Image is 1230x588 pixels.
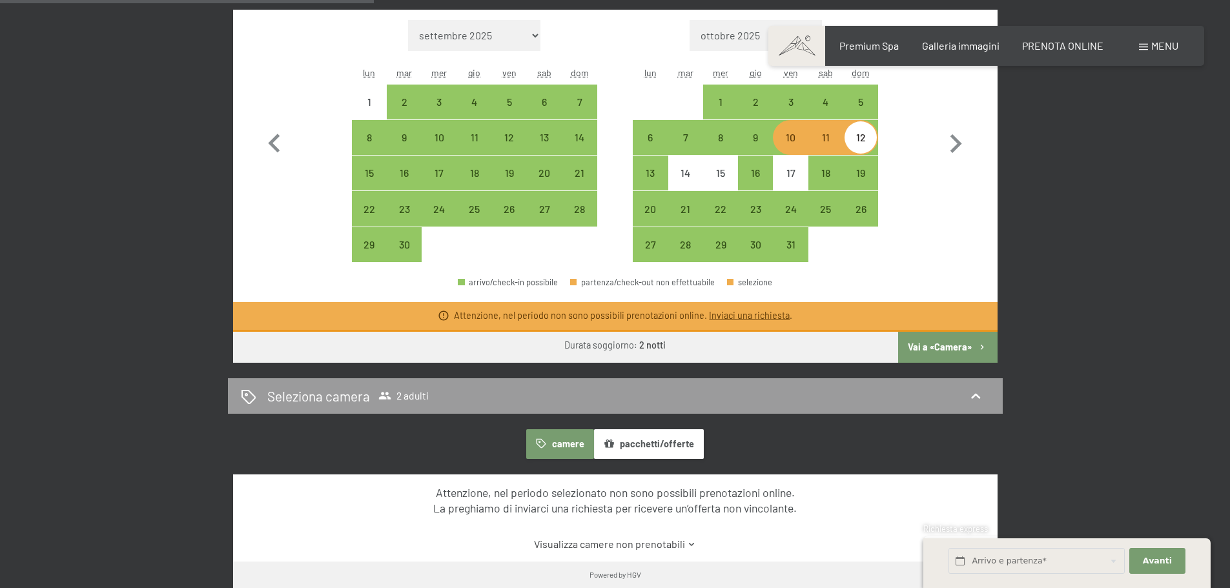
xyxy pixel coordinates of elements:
div: arrivo/check-in possibile [703,85,738,119]
span: Menu [1151,39,1178,52]
div: arrivo/check-in possibile [492,191,527,226]
div: arrivo/check-in possibile [562,120,597,155]
div: 16 [739,168,772,200]
div: Wed Sep 24 2025 [422,191,456,226]
div: 18 [810,168,842,200]
abbr: mercoledì [431,67,447,78]
div: arrivo/check-in possibile [738,120,773,155]
div: Durata soggiorno: [564,339,666,352]
div: arrivo/check-in possibile [387,85,422,119]
div: Sun Oct 12 2025 [843,120,878,155]
div: arrivo/check-in possibile [422,156,456,190]
div: Thu Oct 30 2025 [738,227,773,262]
div: arrivo/check-in non effettuabile [703,156,738,190]
div: arrivo/check-in possibile [422,120,456,155]
div: Mon Sep 01 2025 [352,85,387,119]
div: Thu Sep 04 2025 [457,85,492,119]
div: arrivo/check-in possibile [843,191,878,226]
div: 14 [670,168,702,200]
div: arrivo/check-in possibile [457,156,492,190]
abbr: martedì [396,67,412,78]
div: Mon Sep 15 2025 [352,156,387,190]
div: 24 [423,204,455,236]
div: arrivo/check-in possibile [352,156,387,190]
div: arrivo/check-in possibile [773,227,808,262]
div: Thu Sep 18 2025 [457,156,492,190]
div: Sun Oct 26 2025 [843,191,878,226]
div: Thu Oct 02 2025 [738,85,773,119]
span: PRENOTA ONLINE [1022,39,1103,52]
div: Wed Oct 15 2025 [703,156,738,190]
div: Thu Oct 09 2025 [738,120,773,155]
abbr: domenica [571,67,589,78]
div: Fri Sep 12 2025 [492,120,527,155]
div: Sat Sep 06 2025 [527,85,562,119]
div: 30 [388,239,420,272]
div: 18 [458,168,491,200]
div: arrivo/check-in possibile [633,227,668,262]
div: 31 [774,239,806,272]
div: 28 [563,204,595,236]
div: arrivo/check-in possibile [387,191,422,226]
div: 11 [458,132,491,165]
div: arrivo/check-in possibile [738,227,773,262]
div: arrivo/check-in possibile [492,85,527,119]
div: arrivo/check-in possibile [352,191,387,226]
div: 27 [528,204,560,236]
div: 11 [810,132,842,165]
div: arrivo/check-in possibile [422,191,456,226]
div: arrivo/check-in possibile [492,120,527,155]
div: arrivo/check-in possibile [703,227,738,262]
div: 4 [810,97,842,129]
div: Wed Oct 01 2025 [703,85,738,119]
div: arrivo/check-in possibile [668,120,703,155]
div: 25 [810,204,842,236]
div: arrivo/check-in possibile [457,120,492,155]
div: 3 [423,97,455,129]
div: arrivo/check-in possibile [773,120,808,155]
div: 4 [458,97,491,129]
div: 30 [739,239,772,272]
div: arrivo/check-in possibile [738,191,773,226]
div: arrivo/check-in possibile [527,120,562,155]
div: Wed Oct 22 2025 [703,191,738,226]
div: Sat Oct 11 2025 [808,120,843,155]
div: arrivo/check-in non effettuabile [352,85,387,119]
div: arrivo/check-in possibile [843,156,878,190]
a: Inviaci una richiesta [709,310,790,321]
div: 24 [774,204,806,236]
div: Wed Oct 29 2025 [703,227,738,262]
div: Mon Oct 13 2025 [633,156,668,190]
div: 5 [493,97,526,129]
div: 8 [353,132,385,165]
div: 29 [353,239,385,272]
div: Sun Sep 07 2025 [562,85,597,119]
div: 1 [353,97,385,129]
div: 17 [423,168,455,200]
div: Sun Oct 05 2025 [843,85,878,119]
div: arrivo/check-in possibile [562,85,597,119]
div: arrivo/check-in possibile [808,120,843,155]
button: camere [526,429,593,459]
div: Tue Sep 02 2025 [387,85,422,119]
div: 15 [353,168,385,200]
div: Fri Sep 19 2025 [492,156,527,190]
div: Thu Sep 11 2025 [457,120,492,155]
div: 7 [563,97,595,129]
button: Avanti [1129,548,1185,574]
a: Visualizza camere non prenotabili [256,537,974,551]
div: Fri Sep 26 2025 [492,191,527,226]
span: Galleria immagini [922,39,999,52]
div: arrivo/check-in possibile [527,85,562,119]
div: 20 [634,204,666,236]
div: Sat Oct 18 2025 [808,156,843,190]
div: 29 [704,239,737,272]
div: Sun Sep 28 2025 [562,191,597,226]
div: Tue Sep 16 2025 [387,156,422,190]
div: 1 [704,97,737,129]
div: partenza/check-out non effettuabile [570,278,715,287]
div: 10 [774,132,806,165]
div: 16 [388,168,420,200]
div: arrivo/check-in possibile [703,191,738,226]
div: arrivo/check-in possibile [633,120,668,155]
